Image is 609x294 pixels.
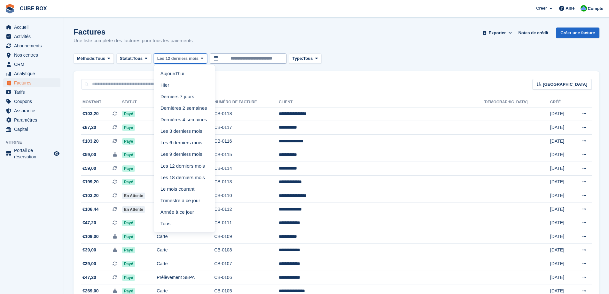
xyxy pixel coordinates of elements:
[588,5,603,12] span: Compte
[214,162,279,176] td: CB-0114
[96,55,105,62] span: Tous
[81,97,122,107] th: Montant
[550,243,572,257] td: [DATE]
[17,3,49,14] a: CUBE BOX
[536,5,547,12] span: Créer
[581,5,587,12] img: Cube Box
[214,189,279,203] td: CB-0110
[122,152,135,158] span: Payé
[157,230,214,244] td: Carte
[82,151,96,158] span: €59,00
[157,125,212,137] a: Les 3 derniers mois
[3,88,60,97] a: menu
[122,97,157,107] th: Statut
[489,30,506,36] span: Exporter
[157,183,212,195] a: Le mois courant
[122,261,135,267] span: Payé
[556,28,599,38] a: Créer une facture
[484,97,550,107] th: [DEMOGRAPHIC_DATA]
[550,175,572,189] td: [DATE]
[82,247,96,253] span: €39,00
[14,32,52,41] span: Activités
[157,79,212,91] a: Hier
[214,107,279,121] td: CB-0118
[550,230,572,244] td: [DATE]
[550,134,572,148] td: [DATE]
[14,23,52,32] span: Accueil
[122,165,135,172] span: Payé
[157,160,212,172] a: Les 12 derniers mois
[157,271,214,284] td: Prélèvement SEPA
[157,91,212,102] a: Derniers 7 jours
[122,234,135,240] span: Payé
[74,53,114,64] button: Méthode: Tous
[157,172,212,183] a: Les 18 derniers mois
[122,247,135,253] span: Payé
[122,138,135,145] span: Payé
[3,97,60,106] a: menu
[122,124,135,131] span: Payé
[14,97,52,106] span: Coupons
[157,149,212,160] a: Les 9 derniers mois
[550,97,572,107] th: Créé
[214,257,279,271] td: CB-0107
[214,243,279,257] td: CB-0108
[82,179,99,185] span: €199,20
[157,257,214,271] td: Carte
[3,69,60,78] a: menu
[82,219,96,226] span: €47,20
[122,111,135,117] span: Payé
[3,51,60,60] a: menu
[82,233,99,240] span: €109,00
[550,203,572,216] td: [DATE]
[157,114,212,125] a: Dernières 4 semaines
[157,68,212,79] a: Aujourd'hui
[3,78,60,87] a: menu
[82,124,96,131] span: €87,20
[293,55,303,62] span: Type:
[516,28,551,38] a: Notes de crédit
[157,195,212,206] a: Trimestre à ce jour
[214,121,279,135] td: CB-0117
[550,107,572,121] td: [DATE]
[550,148,572,162] td: [DATE]
[303,55,313,62] span: Tous
[53,150,60,157] a: Boutique d'aperçu
[214,216,279,230] td: CB-0111
[279,97,484,107] th: Client
[14,88,52,97] span: Tarifs
[14,115,52,124] span: Paramètres
[82,110,99,117] span: €103,20
[122,193,145,199] span: En attente
[481,28,513,38] button: Exporter
[3,60,60,69] a: menu
[3,32,60,41] a: menu
[214,97,279,107] th: Numéro de facture
[543,81,587,88] span: [GEOGRAPHIC_DATA]
[157,218,212,229] a: Tous
[550,162,572,176] td: [DATE]
[154,53,207,64] button: Les 12 derniers mois
[157,206,212,218] a: Année à ce jour
[3,147,60,160] a: menu
[157,55,199,62] span: Les 12 derniers mois
[14,69,52,78] span: Analytique
[120,55,133,62] span: Statut:
[14,125,52,134] span: Capital
[6,139,64,146] span: Vitrine
[5,4,15,13] img: stora-icon-8386f47178a22dfd0bd8f6a31ec36ba5ce8667c1dd55bd0f319d3a0aa187defe.svg
[214,203,279,216] td: CB-0112
[550,121,572,135] td: [DATE]
[82,260,96,267] span: €39,00
[14,147,52,160] span: Portail de réservation
[122,220,135,226] span: Payé
[157,243,214,257] td: Carte
[82,192,99,199] span: €103,20
[122,179,135,185] span: Payé
[133,55,143,62] span: Tous
[550,257,572,271] td: [DATE]
[122,274,135,281] span: Payé
[3,125,60,134] a: menu
[82,165,96,172] span: €59,00
[214,271,279,284] td: CB-0106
